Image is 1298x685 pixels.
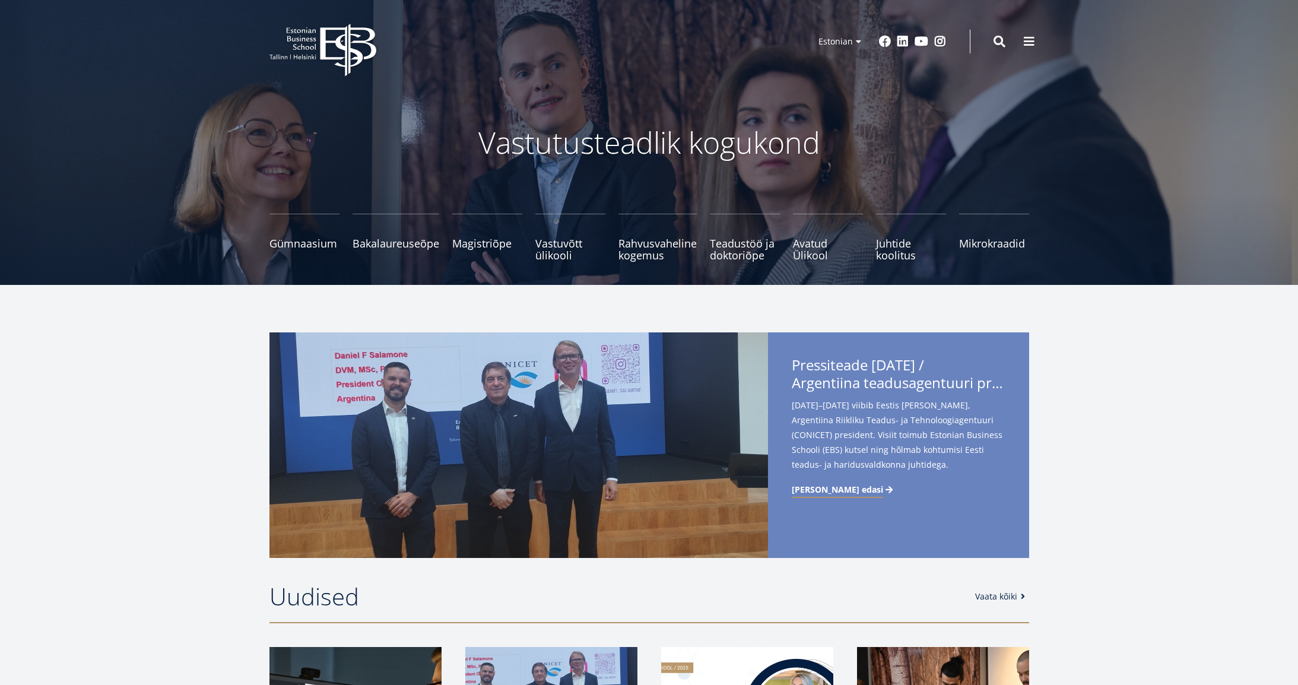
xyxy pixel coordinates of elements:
a: Facebook [879,36,891,47]
span: Gümnaasium [269,237,339,249]
span: Mikrokraadid [959,237,1029,249]
a: Youtube [915,36,928,47]
a: [PERSON_NAME] edasi [792,484,895,496]
a: Avatud Ülikool [793,214,863,261]
span: Pressiteade [DATE] / [792,356,1005,395]
a: Vaata kõiki [975,591,1029,602]
a: Rahvusvaheline kogemus [618,214,697,261]
h2: Uudised [269,582,963,611]
a: Linkedin [897,36,909,47]
span: Avatud Ülikool [793,237,863,261]
span: Rahvusvaheline kogemus [618,237,697,261]
p: Vastutusteadlik kogukond [335,125,964,160]
span: Argentiina teadusagentuuri president [PERSON_NAME] külastab Eestit [792,374,1005,392]
a: Mikrokraadid [959,214,1029,261]
span: Vastuvõtt ülikooli [535,237,605,261]
a: Instagram [934,36,946,47]
a: Gümnaasium [269,214,339,261]
a: Teadustöö ja doktoriõpe [710,214,780,261]
a: Bakalaureuseõpe [353,214,439,261]
span: [DATE]–[DATE] viibib Eestis [PERSON_NAME], Argentiina Riikliku Teadus- ja Tehnoloogiagentuuri (CO... [792,398,1005,472]
span: Teadustöö ja doktoriõpe [710,237,780,261]
img: a [269,332,768,558]
span: Juhtide koolitus [876,237,946,261]
a: Juhtide koolitus [876,214,946,261]
span: Bakalaureuseõpe [353,237,439,249]
a: Magistriõpe [452,214,522,261]
a: Vastuvõtt ülikooli [535,214,605,261]
span: [PERSON_NAME] edasi [792,484,883,496]
span: Magistriõpe [452,237,522,249]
